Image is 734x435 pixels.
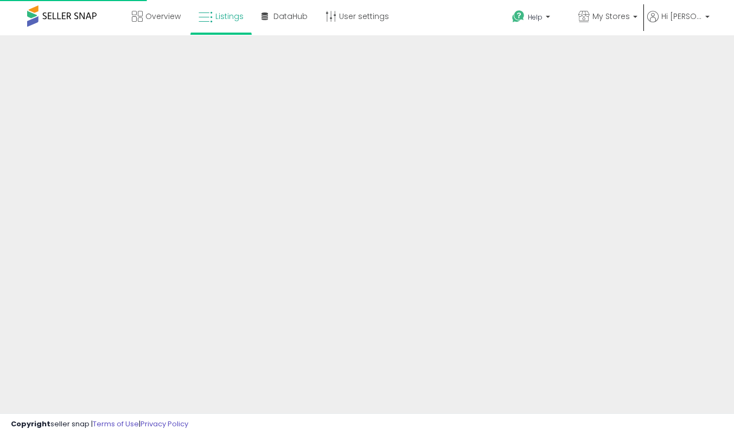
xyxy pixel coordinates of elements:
i: Get Help [512,10,525,23]
div: seller snap | | [11,419,188,430]
a: Terms of Use [93,419,139,429]
span: Hi [PERSON_NAME] [661,11,702,22]
span: Overview [145,11,181,22]
span: DataHub [273,11,308,22]
span: My Stores [592,11,630,22]
a: Hi [PERSON_NAME] [647,11,710,35]
span: Help [528,12,542,22]
a: Privacy Policy [141,419,188,429]
span: Listings [215,11,244,22]
strong: Copyright [11,419,50,429]
a: Help [503,2,569,35]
